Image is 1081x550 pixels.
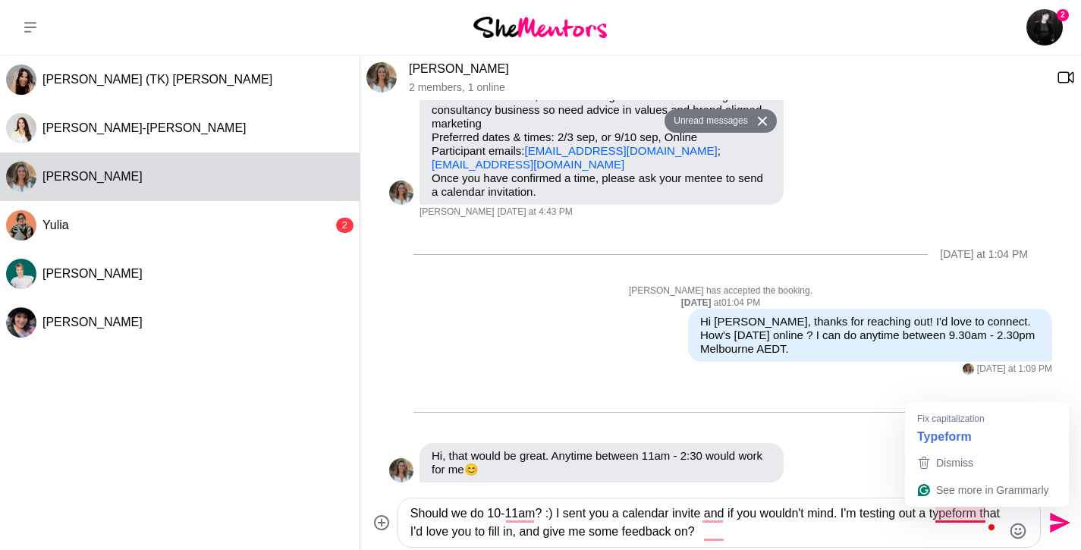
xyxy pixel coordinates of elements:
[1041,506,1075,540] button: Send
[6,162,36,192] div: Alicia Visser
[6,259,36,289] img: S
[6,113,36,143] img: J
[432,449,771,476] p: Hi, that would be great. Anytime between 11am - 2:30 would work for me
[366,62,397,93] div: Alicia Visser
[498,206,573,218] time: 2025-08-31T06:43:09.859Z
[498,484,572,496] time: 2025-09-02T23:59:50.544Z
[464,463,479,476] span: 😊
[1057,9,1069,21] span: 2
[681,297,714,308] strong: [DATE]
[473,17,607,37] img: She Mentors Logo
[410,504,1002,541] textarea: To enrich screen reader interactions, please activate Accessibility in Grammarly extension settings
[336,218,354,233] div: 2
[525,144,718,157] a: [EMAIL_ADDRESS][DOMAIN_NAME]
[6,259,36,289] div: Sinja Hallam
[420,206,495,218] span: [PERSON_NAME]
[42,267,143,280] span: [PERSON_NAME]
[6,64,36,95] img: T
[700,315,1040,356] p: Hi [PERSON_NAME], thanks for reaching out! I'd love to connect. How's [DATE] online ? I can do an...
[409,81,1045,94] p: 2 members , 1 online
[389,285,1052,297] p: [PERSON_NAME] has accepted the booking.
[420,484,495,496] span: [PERSON_NAME]
[6,307,36,338] img: R
[42,316,143,328] span: [PERSON_NAME]
[42,73,272,86] span: [PERSON_NAME] (TK) [PERSON_NAME]
[665,109,752,134] button: Unread messages
[389,181,413,205] div: Alicia Visser
[977,363,1052,376] time: 2025-09-02T03:09:59.937Z
[6,210,36,240] div: Yulia
[389,458,413,482] div: Alicia Visser
[6,210,36,240] img: Y
[6,64,36,95] div: Taliah-Kate (TK) Byron
[1026,9,1063,46] img: Lior Albeck-Ripka
[6,162,36,192] img: A
[1009,522,1027,540] button: Emoji picker
[6,113,36,143] div: Janelle Kee-Sue
[432,171,771,199] p: Once you have confirmed a time, please ask your mentee to send a calendar invitation.
[42,218,69,231] span: Yulia
[6,307,36,338] div: Radhika Pabari
[366,62,397,93] img: A
[42,121,247,134] span: [PERSON_NAME]-[PERSON_NAME]
[1026,9,1063,46] a: Lior Albeck-Ripka2
[963,363,974,375] img: A
[963,363,974,375] div: Alicia Visser
[409,62,509,75] a: [PERSON_NAME]
[389,297,1052,310] div: at 01:04 PM
[389,181,413,205] img: A
[42,170,143,183] span: [PERSON_NAME]
[432,35,771,171] p: Purpose of Mentor Hour: I need tips Seeking help with: Content, Marketing & Communications, Strat...
[940,248,1028,261] div: [DATE] at 1:04 PM
[389,458,413,482] img: A
[432,158,624,171] a: [EMAIL_ADDRESS][DOMAIN_NAME]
